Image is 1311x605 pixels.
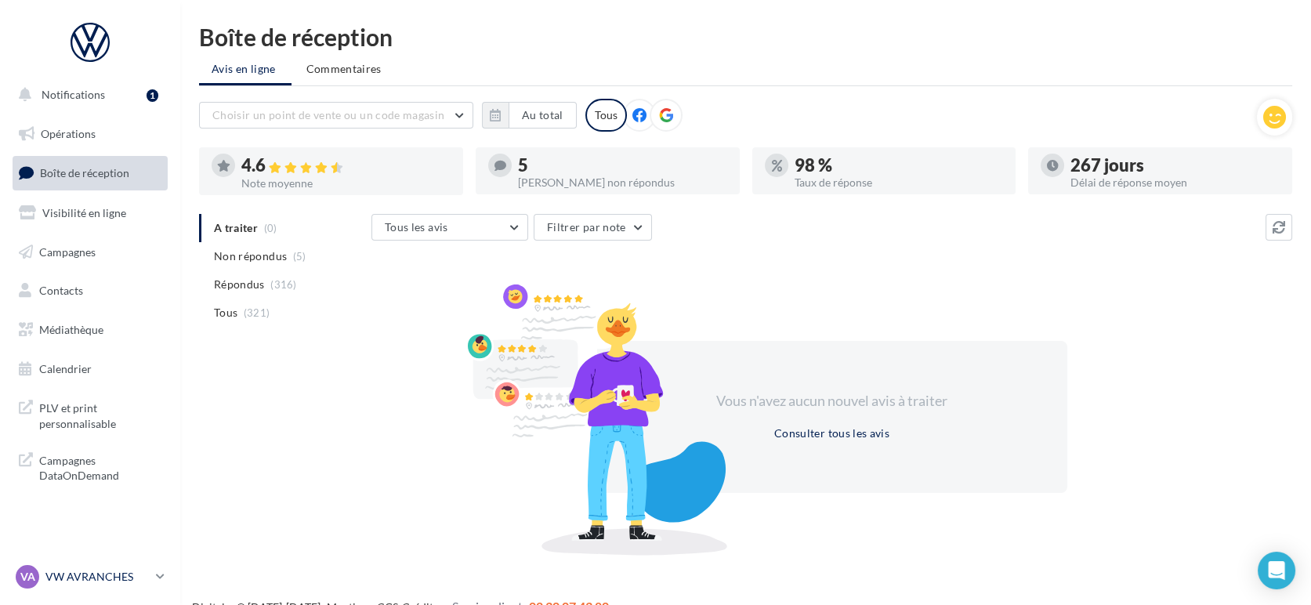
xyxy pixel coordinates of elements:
[795,157,1004,174] div: 98 %
[482,102,577,129] button: Au total
[585,99,627,132] div: Tous
[509,102,577,129] button: Au total
[39,450,161,484] span: Campagnes DataOnDemand
[214,248,287,264] span: Non répondus
[1070,177,1280,188] div: Délai de réponse moyen
[518,177,727,188] div: [PERSON_NAME] non répondus
[40,166,129,179] span: Boîte de réception
[9,118,171,150] a: Opérations
[795,177,1004,188] div: Taux de réponse
[293,250,306,263] span: (5)
[9,274,171,307] a: Contacts
[9,197,171,230] a: Visibilité en ligne
[244,306,270,319] span: (321)
[42,88,105,101] span: Notifications
[199,102,473,129] button: Choisir un point de vente ou un code magasin
[9,78,165,111] button: Notifications 1
[306,61,382,77] span: Commentaires
[214,305,237,321] span: Tous
[9,156,171,190] a: Boîte de réception
[39,284,83,297] span: Contacts
[518,157,727,174] div: 5
[768,424,896,443] button: Consulter tous les avis
[385,220,448,234] span: Tous les avis
[9,444,171,490] a: Campagnes DataOnDemand
[39,245,96,258] span: Campagnes
[371,214,528,241] button: Tous les avis
[241,157,451,175] div: 4.6
[13,562,168,592] a: VA VW AVRANCHES
[20,569,35,585] span: VA
[697,391,967,411] div: Vous n'avez aucun nouvel avis à traiter
[9,236,171,269] a: Campagnes
[214,277,265,292] span: Répondus
[212,108,444,121] span: Choisir un point de vente ou un code magasin
[9,353,171,386] a: Calendrier
[1070,157,1280,174] div: 267 jours
[39,323,103,336] span: Médiathèque
[39,397,161,431] span: PLV et print personnalisable
[45,569,150,585] p: VW AVRANCHES
[241,178,451,189] div: Note moyenne
[199,25,1292,49] div: Boîte de réception
[1258,552,1295,589] div: Open Intercom Messenger
[42,206,126,219] span: Visibilité en ligne
[9,313,171,346] a: Médiathèque
[9,391,171,437] a: PLV et print personnalisable
[39,362,92,375] span: Calendrier
[270,278,297,291] span: (316)
[41,127,96,140] span: Opérations
[147,89,158,102] div: 1
[534,214,652,241] button: Filtrer par note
